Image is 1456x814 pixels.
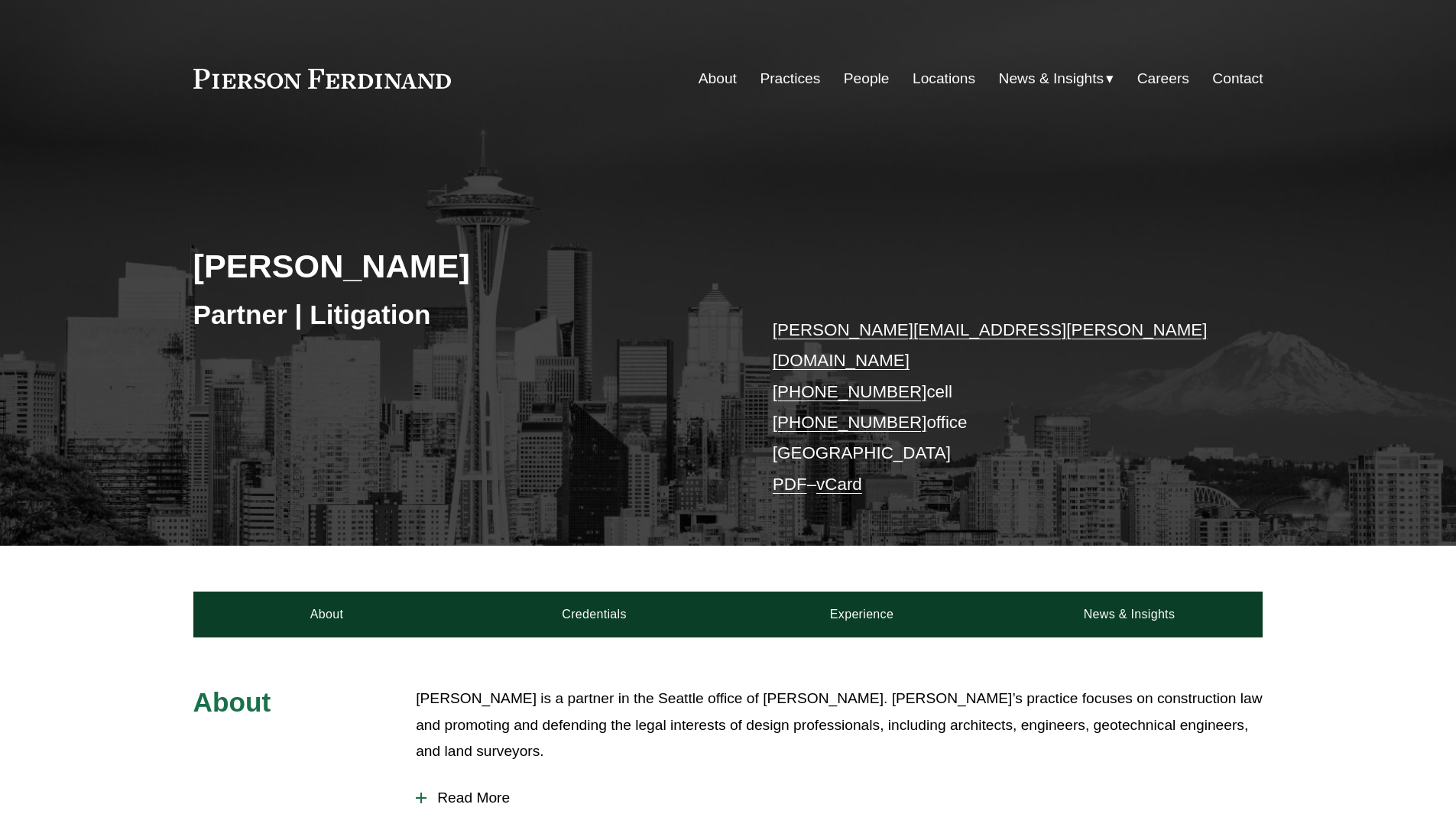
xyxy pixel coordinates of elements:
a: vCard [816,475,862,494]
a: [PHONE_NUMBER] [773,382,927,401]
span: News & Insights [999,66,1104,92]
p: cell office [GEOGRAPHIC_DATA] – [773,315,1218,500]
a: People [844,64,890,93]
p: [PERSON_NAME] is a partner in the Seattle office of [PERSON_NAME]. [PERSON_NAME]’s practice focus... [416,686,1263,765]
a: About [699,64,737,93]
a: About [193,592,461,637]
span: About [193,687,271,717]
h3: Partner | Litigation [193,298,728,332]
a: Locations [913,64,975,93]
a: Careers [1137,64,1189,93]
a: folder dropdown [999,64,1114,93]
a: [PERSON_NAME][EMAIL_ADDRESS][PERSON_NAME][DOMAIN_NAME] [773,320,1208,370]
a: Credentials [461,592,728,637]
a: [PHONE_NUMBER] [773,413,927,432]
a: PDF [773,475,807,494]
h2: [PERSON_NAME] [193,246,728,286]
a: Experience [728,592,996,637]
span: Read More [426,790,1263,806]
a: Practices [760,64,820,93]
a: News & Insights [995,592,1263,637]
a: Contact [1212,64,1263,93]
